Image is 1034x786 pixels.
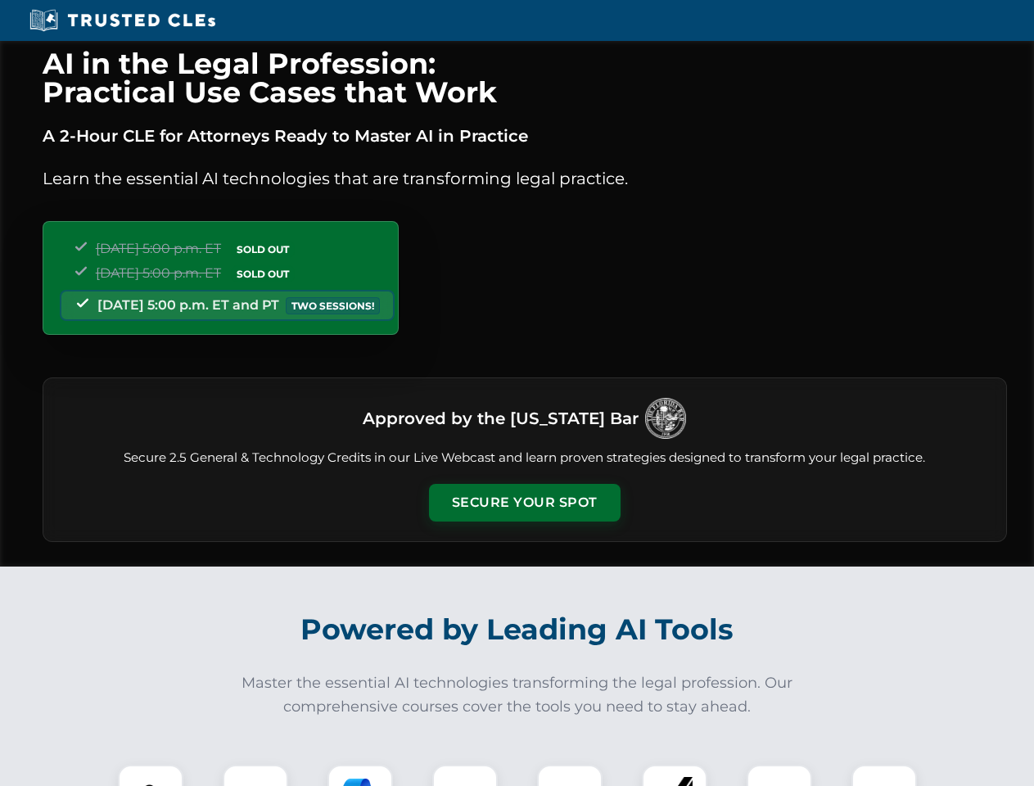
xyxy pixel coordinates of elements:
p: Learn the essential AI technologies that are transforming legal practice. [43,165,1007,192]
button: Secure Your Spot [429,484,621,522]
span: SOLD OUT [231,265,295,282]
h2: Powered by Leading AI Tools [64,601,971,658]
h1: AI in the Legal Profession: Practical Use Cases that Work [43,49,1007,106]
span: SOLD OUT [231,241,295,258]
p: Secure 2.5 General & Technology Credits in our Live Webcast and learn proven strategies designed ... [63,449,987,468]
span: [DATE] 5:00 p.m. ET [96,241,221,256]
p: A 2-Hour CLE for Attorneys Ready to Master AI in Practice [43,123,1007,149]
span: [DATE] 5:00 p.m. ET [96,265,221,281]
p: Master the essential AI technologies transforming the legal profession. Our comprehensive courses... [231,671,804,719]
img: Trusted CLEs [25,8,220,33]
img: Logo [645,398,686,439]
h3: Approved by the [US_STATE] Bar [363,404,639,433]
